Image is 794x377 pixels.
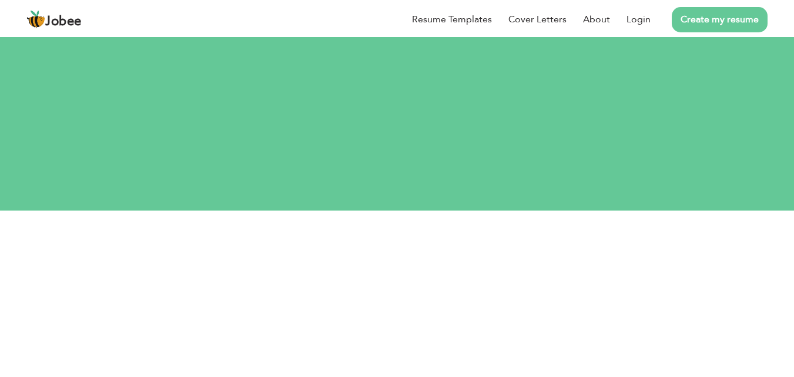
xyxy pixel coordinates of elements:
[508,12,567,26] a: Cover Letters
[26,10,45,29] img: jobee.io
[583,12,610,26] a: About
[627,12,651,26] a: Login
[45,15,82,28] span: Jobee
[26,10,82,29] a: Jobee
[412,12,492,26] a: Resume Templates
[672,7,768,32] a: Create my resume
